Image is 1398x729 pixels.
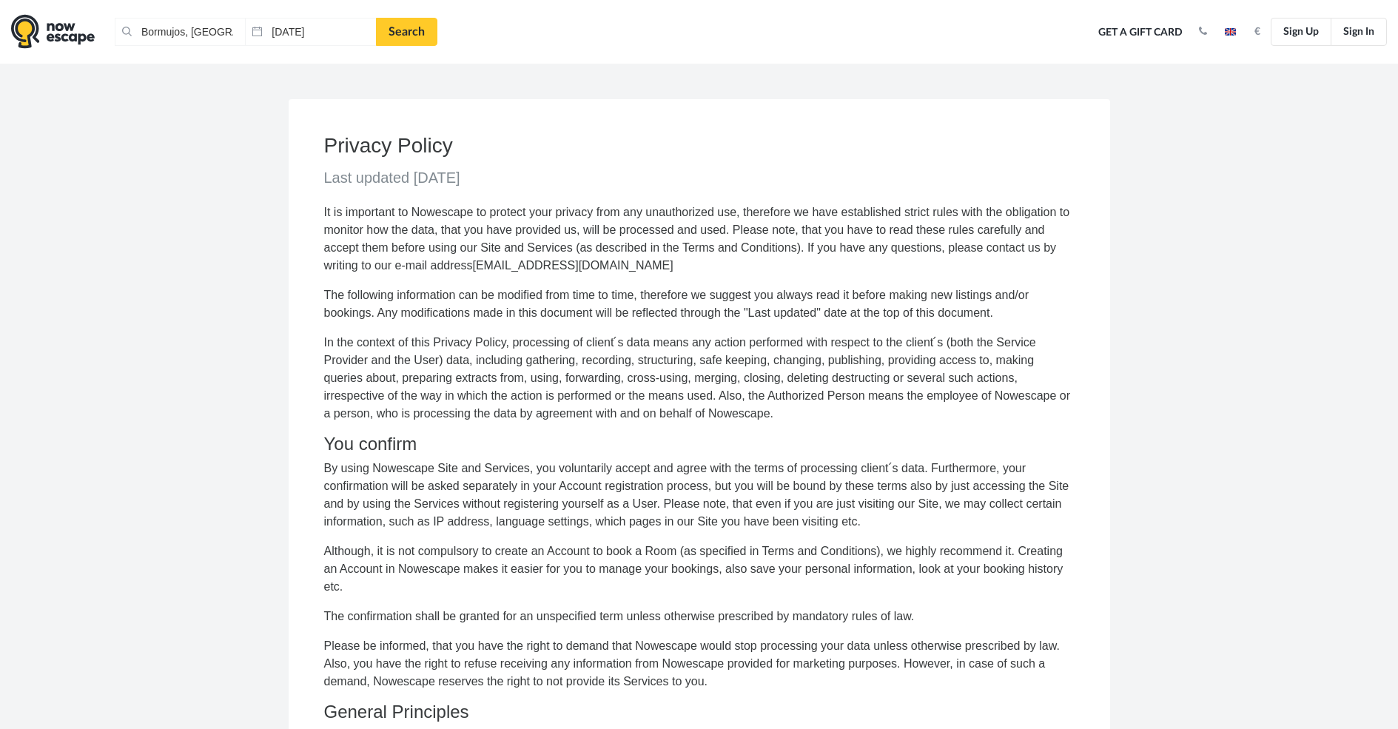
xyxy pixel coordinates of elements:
[1247,24,1268,39] button: €
[324,434,1075,454] h4: You confirm
[324,286,1075,322] p: The following information can be modified from time to time, therefore we suggest you always read...
[1093,16,1188,49] a: Get a Gift Card
[376,18,437,46] a: Search
[324,169,1075,186] h5: Last updated [DATE]
[324,334,1075,423] p: In the context of this Privacy Policy, processing of client ́s data means any action performed wi...
[1225,28,1236,36] img: en.jpg
[245,18,375,46] input: Date
[1331,18,1387,46] a: Sign In
[324,204,1075,275] p: It is important to Nowescape to protect your privacy from any unauthorized use, therefore we have...
[324,135,1075,158] h3: Privacy Policy
[11,14,95,49] img: logo
[324,542,1075,596] p: Although, it is not compulsory to create an Account to book a Room (as specified in Terms and Con...
[1254,27,1260,37] strong: €
[324,460,1075,531] p: By using Nowescape Site and Services, you voluntarily accept and agree with the terms of processi...
[115,18,245,46] input: Place or Room Name
[1271,18,1331,46] a: Sign Up
[324,608,1075,625] p: The confirmation shall be granted for an unspecified term unless otherwise prescribed by mandator...
[324,702,1075,722] h4: General Principles
[324,637,1075,691] p: Please be informed, that you have the right to demand that Nowescape would stop processing your d...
